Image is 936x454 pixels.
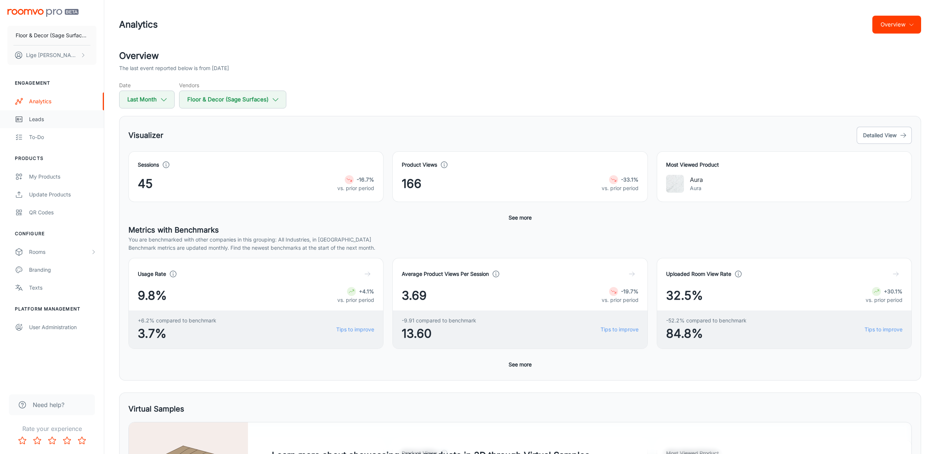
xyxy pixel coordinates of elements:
button: Lige [PERSON_NAME] [7,45,96,65]
span: -52.2% compared to benchmark [666,316,746,325]
h1: Analytics [119,18,158,31]
button: Detailed View [857,127,912,144]
div: User Administration [29,323,96,331]
span: 45 [138,175,153,193]
h5: Vendors [179,81,286,89]
span: 32.5% [666,287,703,305]
div: To-do [29,133,96,141]
span: -9.91 compared to benchmark [402,316,476,325]
div: Texts [29,284,96,292]
p: Benchmark metrics are updated monthly. Find the newest benchmarks at the start of the next month. [128,244,912,252]
button: See more [506,211,535,224]
span: 3.69 [402,287,427,305]
p: vs. prior period [337,184,374,192]
button: Last Month [119,91,175,108]
p: vs. prior period [602,184,639,192]
h4: Product Views [402,161,437,169]
p: You are benchmarked with other companies in this grouping: All Industries, in [GEOGRAPHIC_DATA] [128,236,912,244]
p: Floor & Decor (Sage Surfaces) [16,31,88,40]
div: QR Codes [29,208,96,217]
h2: Overview [119,49,921,63]
p: vs. prior period [602,296,639,304]
div: Update Products [29,190,96,199]
button: Rate 5 star [74,433,89,448]
div: Analytics [29,97,96,105]
p: vs. prior period [866,296,902,304]
a: Tips to improve [601,325,639,334]
div: Leads [29,115,96,123]
a: Tips to improve [865,325,902,334]
a: Tips to improve [336,325,374,334]
button: See more [506,358,535,371]
button: Rate 2 star [30,433,45,448]
span: Need help? [33,400,64,409]
span: 166 [402,175,421,193]
strong: +30.1% [884,288,902,294]
strong: -16.7% [357,176,374,183]
img: Roomvo PRO Beta [7,9,79,17]
h5: Virtual Samples [128,403,184,414]
h4: Uploaded Room View Rate [666,270,731,278]
h4: Most Viewed Product [666,161,902,169]
button: Overview [872,16,921,34]
span: 3.7% [138,325,216,343]
strong: -19.7% [621,288,639,294]
p: Rate your experience [6,424,98,433]
span: +6.2% compared to benchmark [138,316,216,325]
button: Rate 4 star [60,433,74,448]
div: Branding [29,266,96,274]
p: Aura [690,184,703,192]
p: vs. prior period [337,296,374,304]
p: The last event reported below is from [DATE] [119,64,229,72]
strong: -33.1% [621,176,639,183]
p: Aura [690,175,703,184]
div: Rooms [29,248,90,256]
button: Rate 1 star [15,433,30,448]
h5: Date [119,81,175,89]
h4: Sessions [138,161,159,169]
h5: Metrics with Benchmarks [128,224,912,236]
h4: Average Product Views Per Session [402,270,489,278]
h5: Visualizer [128,130,163,141]
span: 84.8% [666,325,746,343]
span: 9.8% [138,287,167,305]
strong: +4.1% [359,288,374,294]
h4: Usage Rate [138,270,166,278]
button: Floor & Decor (Sage Surfaces) [7,26,96,45]
div: My Products [29,173,96,181]
button: Floor & Decor (Sage Surfaces) [179,91,286,108]
p: Lige [PERSON_NAME] [26,51,79,59]
span: 13.60 [402,325,476,343]
button: Rate 3 star [45,433,60,448]
img: Aura [666,175,684,193]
